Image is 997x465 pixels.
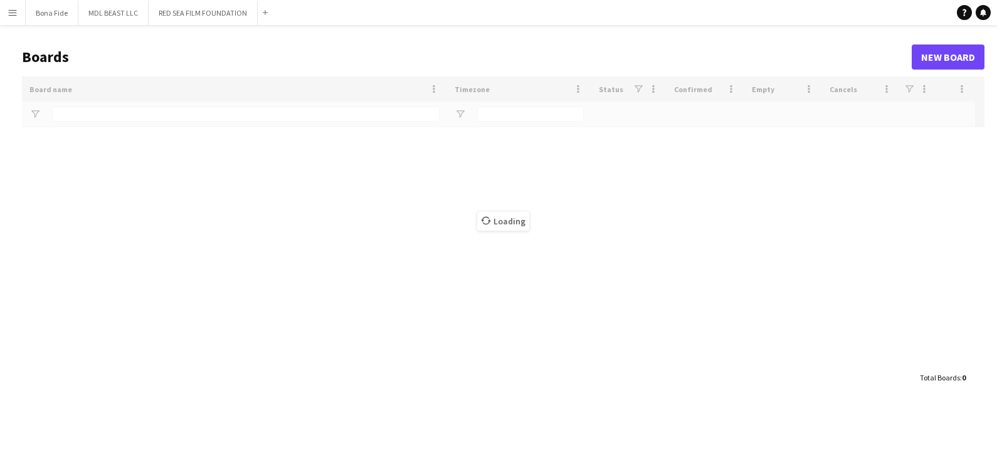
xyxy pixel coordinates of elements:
[912,44,984,70] a: New Board
[149,1,258,25] button: RED SEA FILM FOUNDATION
[22,48,912,66] h1: Boards
[477,212,529,231] span: Loading
[26,1,78,25] button: Bona Fide
[78,1,149,25] button: MDL BEAST LLC
[962,373,966,382] span: 0
[920,365,966,390] div: :
[920,373,960,382] span: Total Boards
